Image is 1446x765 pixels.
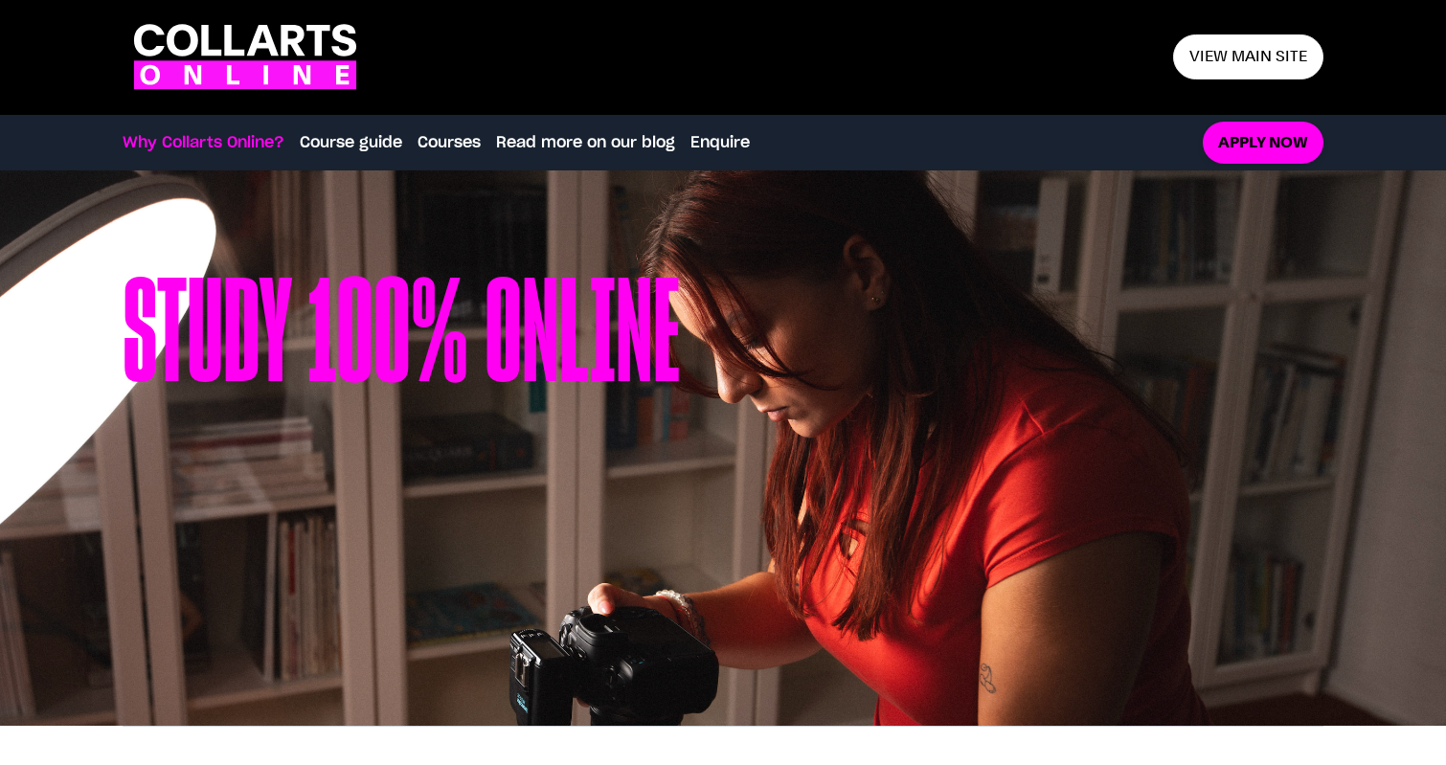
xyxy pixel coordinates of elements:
[123,131,284,154] a: Why Collarts Online?
[418,131,481,154] a: Courses
[690,131,750,154] a: Enquire
[496,131,675,154] a: Read more on our blog
[1203,122,1323,165] a: Apply now
[1173,34,1323,79] a: View main site
[300,131,402,154] a: Course guide
[123,266,680,630] h1: Study 100% online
